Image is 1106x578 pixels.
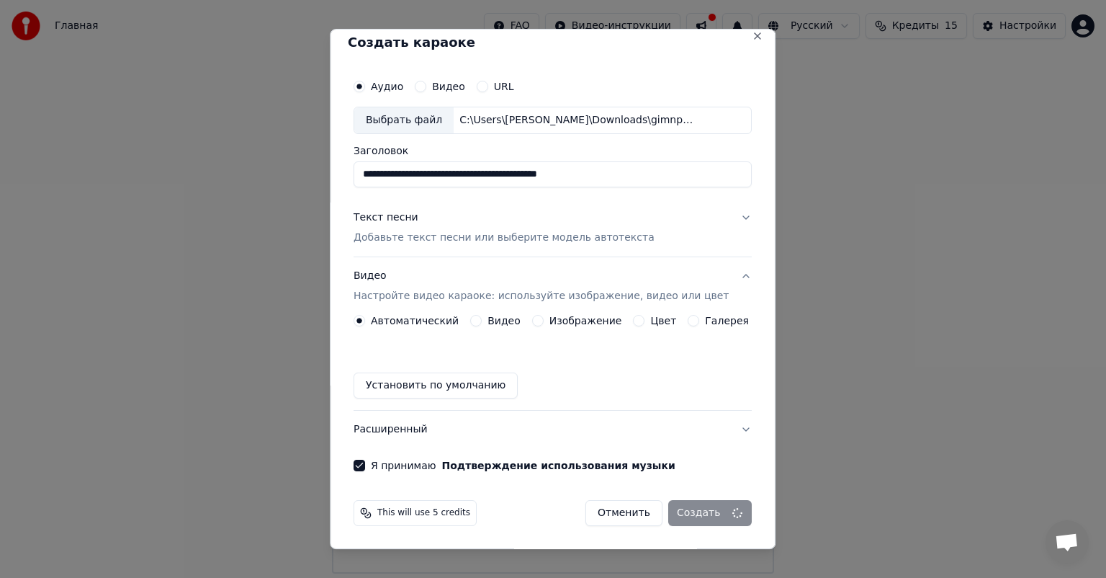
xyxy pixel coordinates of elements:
[354,231,655,245] p: Добавьте текст песни или выберите модель автотекста
[371,81,403,92] label: Аудио
[706,316,750,326] label: Галерея
[651,316,677,326] label: Цвет
[454,113,698,128] div: C:\Users\[PERSON_NAME]\Downloads\gimnpremiiquotrossiia-moigorizontyquoth_ORtIqcsH.mp3
[354,315,752,410] div: ВидеоНастройте видео караоке: используйте изображение, видео или цвет
[549,316,622,326] label: Изображение
[354,257,752,315] button: ВидеоНастройте видео караоке: используйте изображение, видео или цвет
[354,373,518,399] button: Установить по умолчанию
[354,210,418,225] div: Текст песни
[487,316,521,326] label: Видео
[371,316,459,326] label: Автоматический
[354,199,752,257] button: Текст песниДобавьте текст песни или выберите модель автотекста
[371,461,675,471] label: Я принимаю
[354,289,729,303] p: Настройте видео караоке: используйте изображение, видео или цвет
[442,461,675,471] button: Я принимаю
[494,81,514,92] label: URL
[354,411,752,448] button: Расширенный
[354,107,454,133] div: Выбрать файл
[348,36,757,49] h2: Создать караоке
[585,500,662,526] button: Отменить
[354,269,729,303] div: Видео
[354,146,752,156] label: Заголовок
[432,81,465,92] label: Видео
[377,507,470,519] span: This will use 5 credits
